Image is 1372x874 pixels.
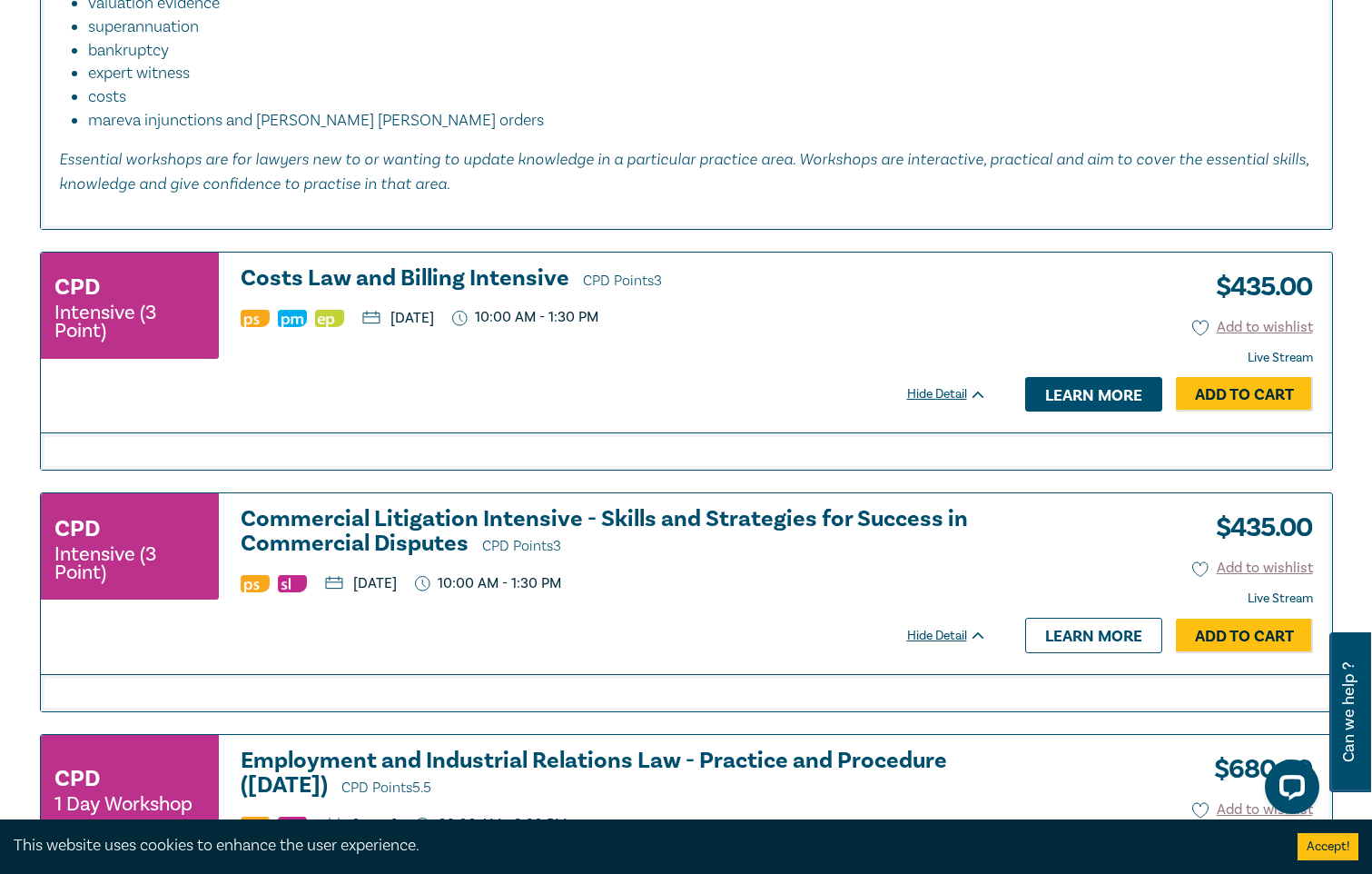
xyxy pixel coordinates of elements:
[1176,619,1313,653] a: Add to Cart
[415,575,562,592] p: 10:00 AM - 1:30 PM
[278,575,307,592] img: Substantive Law
[1202,507,1313,549] h3: $ 435.00
[452,309,599,326] p: 10:00 AM - 1:30 PM
[241,310,270,327] img: Professional Skills
[415,816,568,833] p: 09:00 AM - 3:30 PM
[1340,643,1357,781] span: Can we help ?
[583,272,662,290] span: CPD Points 3
[54,271,100,303] h3: CPD
[325,818,397,832] p: [DATE]
[362,311,434,325] p: [DATE]
[1192,558,1313,579] button: Add to wishlist
[88,85,1296,109] li: costs
[241,817,270,834] img: Professional Skills
[1200,749,1313,790] h3: $ 680.00
[315,310,344,327] img: Ethics & Professional Responsibility
[1025,377,1162,412] a: Learn more
[278,310,307,327] img: Practice Management & Business Skills
[54,795,192,813] small: 1 Day Workshop
[1192,317,1313,338] button: Add to wishlist
[1250,752,1327,829] iframe: LiveChat chat widget
[1202,266,1313,308] h3: $ 435.00
[54,545,205,581] small: Intensive (3 Point)
[241,749,987,800] a: Employment and Industrial Relations Law - Practice and Procedure ([DATE]) CPD Points5.5
[241,507,987,559] h3: Commercial Litigation Intensive - Skills and Strategies for Success in Commercial Disputes
[1298,833,1358,860] button: Accept cookies
[54,303,205,340] small: Intensive (3 Point)
[1025,618,1162,652] a: Learn more
[241,507,987,559] a: Commercial Litigation Intensive - Skills and Strategies for Success in Commercial Disputes CPD Po...
[325,576,397,591] p: [DATE]
[482,537,561,555] span: CPD Points 3
[1176,377,1313,412] a: Add to Cart
[88,109,1314,133] li: mareva injunctions and [PERSON_NAME] [PERSON_NAME] orders
[54,512,100,545] h3: CPD
[1248,350,1313,366] strong: Live Stream
[278,817,307,834] img: Substantive Law
[1192,800,1313,820] button: Add to wishlist
[54,762,100,795] h3: CPD
[341,779,431,797] span: CPD Points 5.5
[907,385,1007,403] div: Hide Detail
[88,62,1296,85] li: expert witness
[241,575,270,592] img: Professional Skills
[241,266,987,293] h3: Costs Law and Billing Intensive
[241,266,987,293] a: Costs Law and Billing Intensive CPD Points3
[1248,591,1313,607] strong: Live Stream
[907,627,1007,645] div: Hide Detail
[14,834,1270,858] div: This website uses cookies to enhance the user experience.
[88,39,1296,63] li: bankruptcy
[59,149,1308,193] em: Essential workshops are for lawyers new to or wanting to update knowledge in a particular practic...
[241,749,987,800] h3: Employment and Industrial Relations Law - Practice and Procedure ([DATE])
[88,15,1296,39] li: superannuation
